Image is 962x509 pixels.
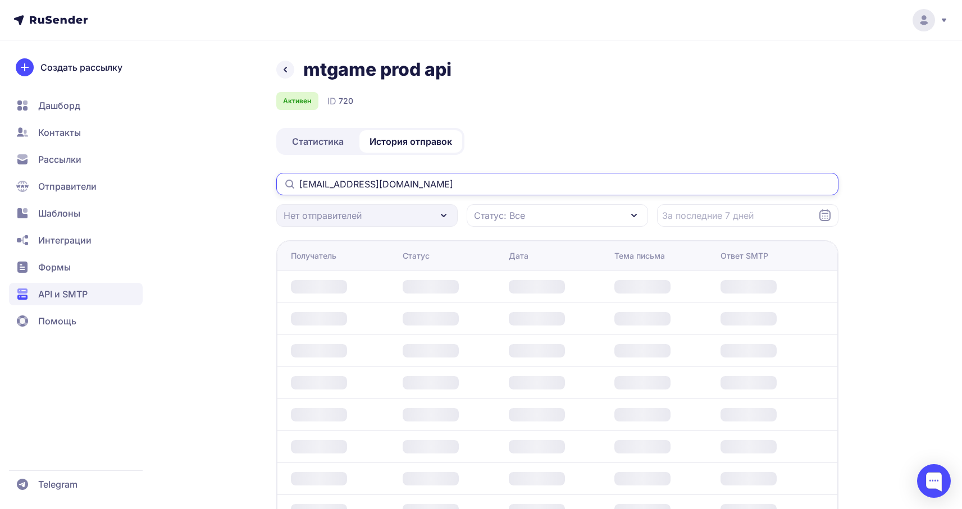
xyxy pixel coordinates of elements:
input: Datepicker input [657,204,838,227]
span: Отправители [38,180,97,193]
div: Ответ SMTP [721,250,768,262]
span: Шаблоны [38,207,80,220]
span: Активен [283,97,311,106]
div: Тема письма [614,250,665,262]
a: Статистика [279,130,357,153]
span: Статистика [292,135,344,148]
span: Контакты [38,126,81,139]
input: Поиск [276,173,838,195]
div: Статус [403,250,430,262]
span: 720 [339,95,353,107]
span: Статус: Все [474,209,525,222]
span: API и SMTP [38,287,88,301]
a: История отправок [359,130,462,153]
span: Интеграции [38,233,92,247]
div: Получатель [291,250,336,262]
h1: mtgame prod api [303,58,452,81]
div: ID [327,94,353,108]
div: Дата [509,250,528,262]
span: Дашборд [38,99,80,112]
a: Telegram [9,473,143,496]
span: Telegram [38,478,77,491]
span: Формы [38,260,71,274]
span: История отправок [370,135,452,148]
span: Рассылки [38,153,81,166]
span: Создать рассылку [40,61,122,74]
span: Помощь [38,314,76,328]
